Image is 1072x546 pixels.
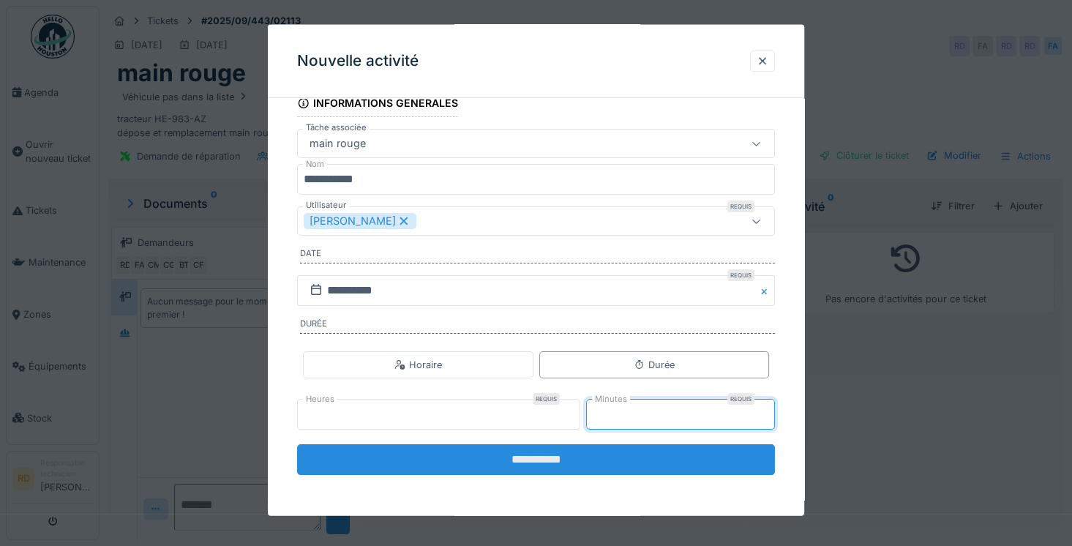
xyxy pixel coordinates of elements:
div: Requis [727,269,754,281]
label: Date [300,247,775,263]
div: Informations générales [297,92,458,117]
label: Utilisateur [303,199,349,212]
label: Heures [303,393,337,405]
div: [PERSON_NAME] [304,213,416,229]
label: Durée [300,318,775,334]
div: Horaire [394,357,442,371]
label: Nom [303,158,327,171]
div: Requis [727,201,754,212]
label: Minutes [592,393,630,405]
div: Requis [533,393,560,405]
h3: Nouvelle activité [297,52,419,70]
div: main rouge [304,135,372,152]
div: Requis [727,393,754,405]
button: Close [759,275,775,306]
div: Durée [634,357,675,371]
label: Tâche associée [303,121,370,134]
